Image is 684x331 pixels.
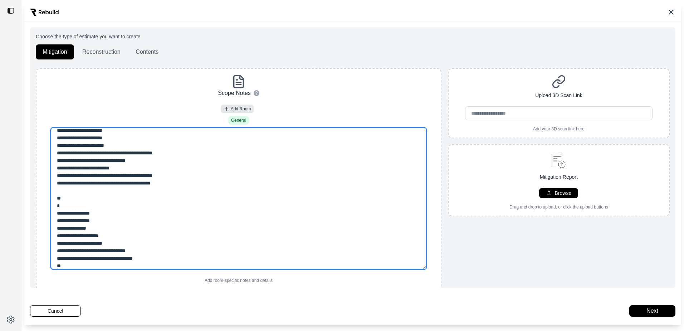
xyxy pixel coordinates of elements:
p: Upload 3D Scan Link [535,92,582,99]
button: Contents [129,44,165,59]
p: Scope Notes [218,89,251,97]
p: Drag and drop to upload, or click the upload buttons [509,204,608,210]
p: Browse [555,190,572,197]
button: Add Room [221,105,254,113]
button: Browse [539,188,578,198]
button: Reconstruction [75,44,127,59]
span: ? [255,90,258,96]
span: General [231,117,246,123]
p: Add room-specific notes and details [205,278,273,283]
img: Rebuild [30,9,59,16]
button: Cancel [30,305,81,317]
span: Add Room [231,106,251,112]
p: Add your 3D scan link here [533,126,585,132]
img: toggle sidebar [7,7,14,14]
button: Mitigation [36,44,74,59]
p: Choose the type of estimate you want to create [36,33,670,40]
img: upload-document.svg [548,150,569,171]
button: Next [629,305,675,317]
button: General [228,116,249,125]
p: Mitigation Report [540,173,578,181]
